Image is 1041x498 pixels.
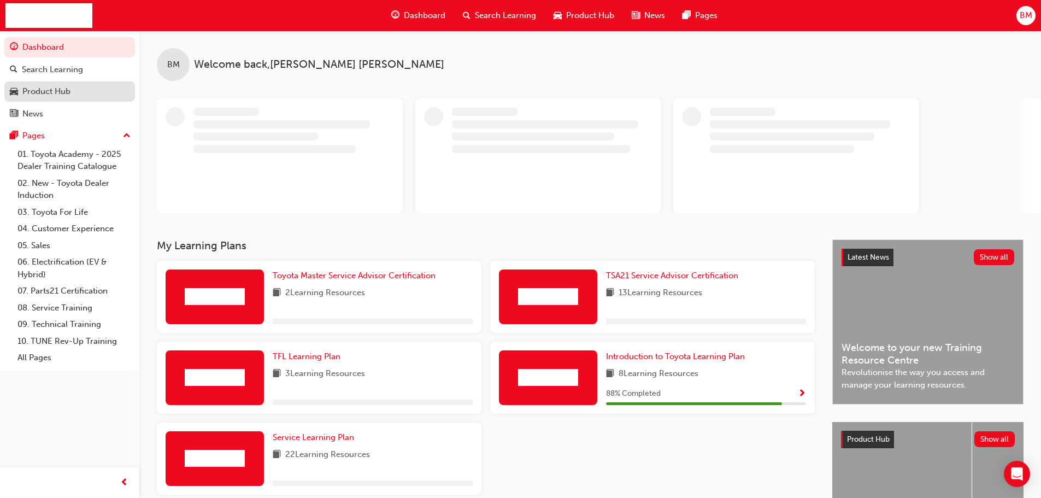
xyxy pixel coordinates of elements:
[13,349,135,366] a: All Pages
[4,81,135,102] a: Product Hub
[13,254,135,283] a: 06. Electrification (EV & Hybrid)
[847,435,890,444] span: Product Hub
[13,300,135,317] a: 08. Service Training
[695,9,717,22] span: Pages
[841,431,1015,448] a: Product HubShow all
[10,87,18,97] span: car-icon
[632,9,640,22] span: news-icon
[13,237,135,254] a: 05. Sales
[273,432,354,442] span: Service Learning Plan
[4,37,135,57] a: Dashboard
[285,286,365,300] span: 2 Learning Resources
[13,220,135,237] a: 04. Customer Experience
[4,60,135,80] a: Search Learning
[5,3,92,28] img: Trak
[273,350,345,363] a: TFL Learning Plan
[619,286,702,300] span: 13 Learning Resources
[683,9,691,22] span: pages-icon
[518,369,578,386] img: Trak
[545,4,623,27] a: car-iconProduct Hub
[798,389,806,399] span: Show Progress
[167,58,180,71] span: BM
[120,476,128,490] span: prev-icon
[4,35,135,126] button: DashboardSearch LearningProduct HubNews
[674,4,726,27] a: pages-iconPages
[273,448,281,462] span: book-icon
[463,9,470,22] span: search-icon
[22,85,70,98] div: Product Hub
[22,63,83,76] div: Search Learning
[842,342,1014,366] span: Welcome to your new Training Resource Centre
[157,239,815,252] h3: My Learning Plans
[13,146,135,175] a: 01. Toyota Academy - 2025 Dealer Training Catalogue
[848,253,889,262] span: Latest News
[10,65,17,75] span: search-icon
[619,367,698,381] span: 8 Learning Resources
[10,131,18,141] span: pages-icon
[623,4,674,27] a: news-iconNews
[391,9,399,22] span: guage-icon
[13,175,135,204] a: 02. New - Toyota Dealer Induction
[518,288,578,305] img: Trak
[1020,9,1032,22] span: BM
[798,387,806,401] button: Show Progress
[606,350,749,363] a: Introduction to Toyota Learning Plan
[606,351,745,361] span: Introduction to Toyota Learning Plan
[13,283,135,300] a: 07. Parts21 Certification
[273,271,436,280] span: Toyota Master Service Advisor Certification
[974,249,1015,265] button: Show all
[13,333,135,350] a: 10. TUNE Rev-Up Training
[1004,461,1030,487] div: Open Intercom Messenger
[185,288,245,305] img: Trak
[13,204,135,221] a: 03. Toyota For Life
[606,286,614,300] span: book-icon
[273,286,281,300] span: book-icon
[285,367,365,381] span: 3 Learning Resources
[475,9,536,22] span: Search Learning
[4,126,135,146] button: Pages
[123,129,131,143] span: up-icon
[606,388,661,400] span: 88 % Completed
[22,130,45,142] div: Pages
[273,431,358,444] a: Service Learning Plan
[273,367,281,381] span: book-icon
[185,369,245,386] img: Trak
[842,249,1014,266] a: Latest NewsShow all
[832,239,1024,405] a: Latest NewsShow allWelcome to your new Training Resource CentreRevolutionise the way you access a...
[606,269,743,282] a: TSA21 Service Advisor Certification
[4,104,135,124] a: News
[606,271,738,280] span: TSA21 Service Advisor Certification
[454,4,545,27] a: search-iconSearch Learning
[10,43,18,52] span: guage-icon
[644,9,665,22] span: News
[194,58,444,71] span: Welcome back , [PERSON_NAME] [PERSON_NAME]
[273,269,440,282] a: Toyota Master Service Advisor Certification
[273,351,340,361] span: TFL Learning Plan
[842,366,1014,391] span: Revolutionise the way you access and manage your learning resources.
[606,367,614,381] span: book-icon
[13,316,135,333] a: 09. Technical Training
[285,448,370,462] span: 22 Learning Resources
[404,9,445,22] span: Dashboard
[974,431,1015,447] button: Show all
[1016,6,1036,25] button: BM
[554,9,562,22] span: car-icon
[383,4,454,27] a: guage-iconDashboard
[10,109,18,119] span: news-icon
[22,108,43,120] div: News
[185,450,245,467] img: Trak
[566,9,614,22] span: Product Hub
